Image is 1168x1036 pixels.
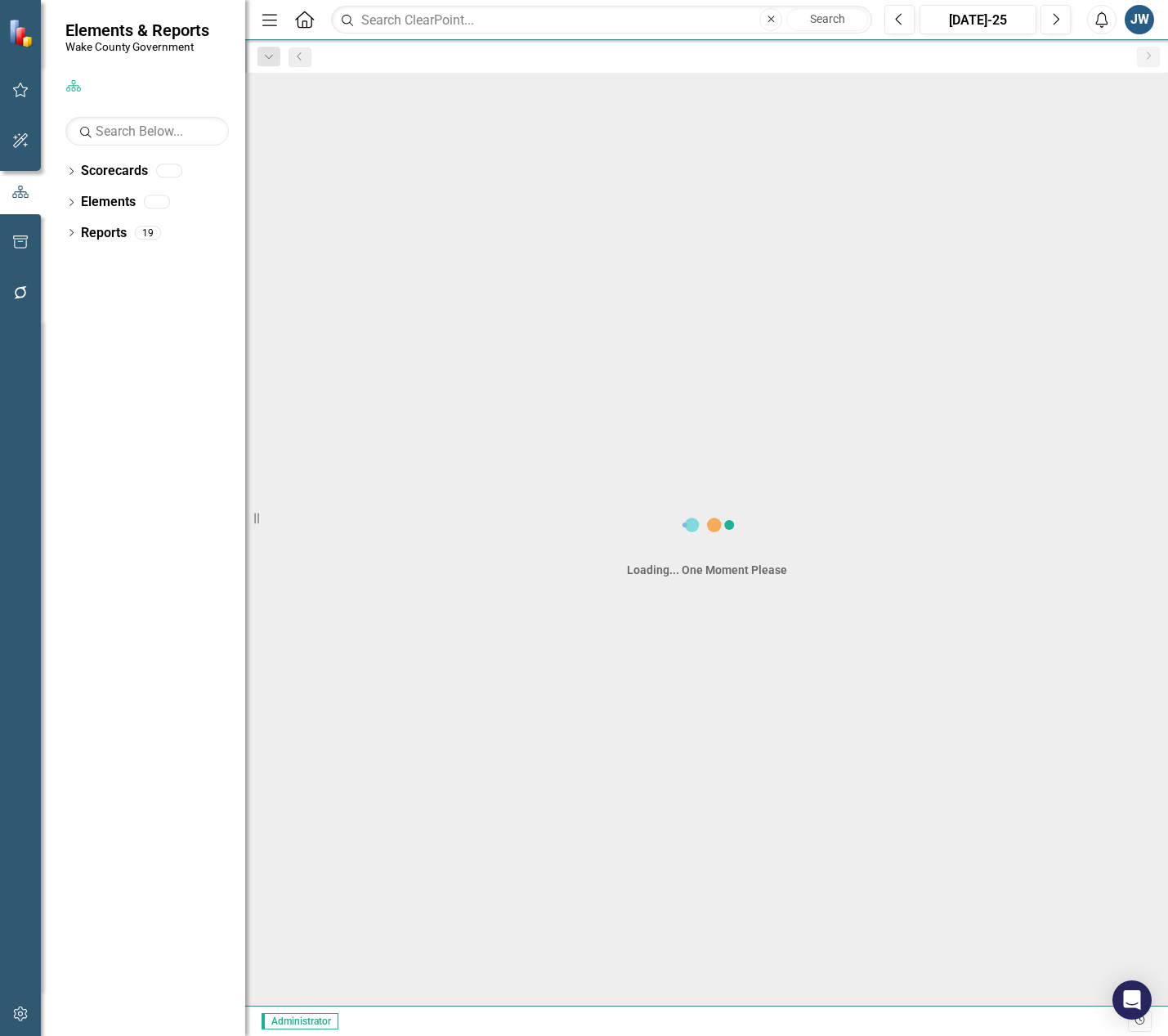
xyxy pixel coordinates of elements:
a: Elements [81,193,136,212]
small: Wake County Government [65,40,209,53]
span: Elements & Reports [65,20,209,40]
button: [DATE]-25 [920,5,1036,34]
div: 19 [135,226,161,240]
button: JW [1125,5,1154,34]
div: Loading... One Moment Please [627,562,787,578]
div: [DATE]-25 [925,11,1031,30]
a: Scorecards [81,162,148,181]
button: Search [786,8,868,31]
span: Search [810,12,845,25]
input: Search Below... [65,117,229,146]
a: Reports [81,224,127,243]
span: Administrator [262,1013,338,1029]
div: Open Intercom Messenger [1112,980,1152,1020]
img: ClearPoint Strategy [8,19,37,47]
input: Search ClearPoint... [331,6,872,34]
